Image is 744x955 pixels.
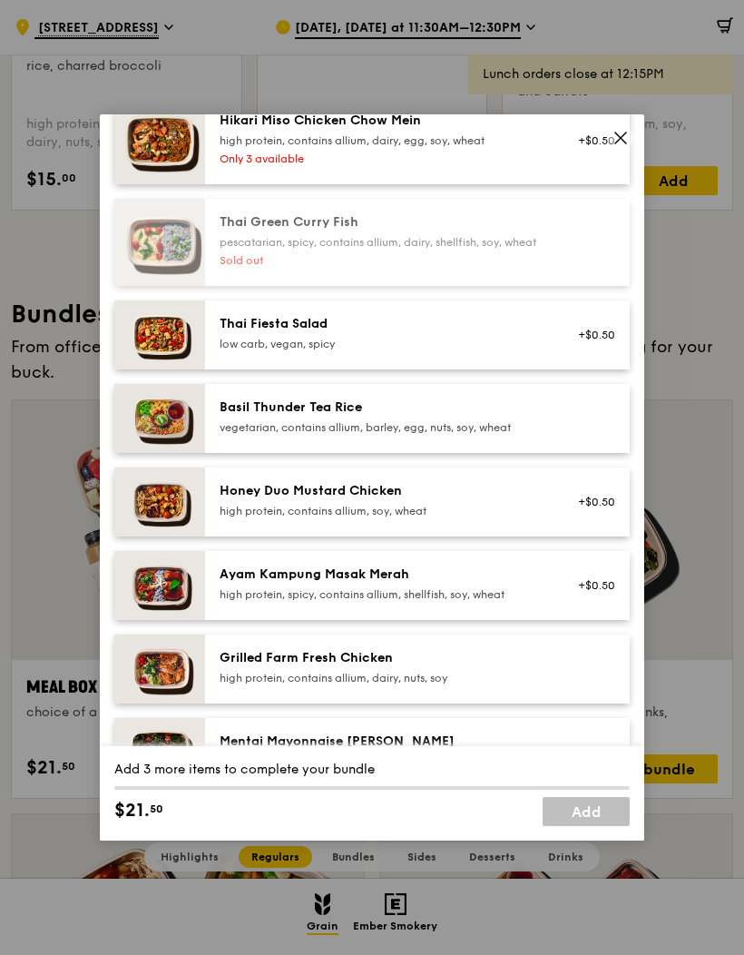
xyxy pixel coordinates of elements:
div: +$0.50 [567,133,615,148]
img: daily_normal_HORZ-Basil-Thunder-Tea-Rice.jpg [114,384,205,453]
a: Add [543,797,630,826]
img: daily_normal_Thai_Fiesta_Salad__Horizontal_.jpg [114,300,205,369]
span: $21. [114,797,150,824]
div: pescatarian, spicy, contains allium, dairy, shellfish, soy, wheat [220,235,545,250]
div: Hikari Miso Chicken Chow Mein [220,112,545,130]
div: +$0.50 [567,328,615,342]
div: +$5.00 [567,745,615,760]
img: daily_normal_Honey_Duo_Mustard_Chicken__Horizontal_.jpg [114,468,205,537]
img: daily_normal_HORZ-Thai-Green-Curry-Fish.jpg [114,199,205,286]
div: Honey Duo Mustard Chicken [220,482,545,500]
div: Ayam Kampung Masak Merah [220,566,545,584]
div: Sold out [220,253,545,268]
div: Only 3 available [220,152,545,166]
span: 50 [150,802,163,816]
div: high protein, contains allium, soy, wheat [220,504,545,518]
div: Add 3 more items to complete your bundle [114,761,630,779]
div: low carb, vegan, spicy [220,337,545,351]
img: daily_normal_Mentai-Mayonnaise-Aburi-Salmon-HORZ.jpg [114,718,205,787]
div: high protein, contains allium, dairy, nuts, soy [220,671,545,685]
div: high protein, contains allium, dairy, egg, soy, wheat [220,133,545,148]
div: vegetarian, contains allium, barley, egg, nuts, soy, wheat [220,420,545,435]
div: Grilled Farm Fresh Chicken [220,649,545,667]
div: Thai Fiesta Salad [220,315,545,333]
div: Mentai Mayonnaise [PERSON_NAME] [220,733,545,751]
img: daily_normal_HORZ-Grilled-Farm-Fresh-Chicken.jpg [114,635,205,704]
img: daily_normal_Hikari_Miso_Chicken_Chow_Mein__Horizontal_.jpg [114,97,205,184]
div: +$0.50 [567,495,615,509]
div: +$0.50 [567,578,615,593]
div: high protein, spicy, contains allium, shellfish, soy, wheat [220,587,545,602]
div: Thai Green Curry Fish [220,213,545,231]
div: Basil Thunder Tea Rice [220,399,545,417]
img: daily_normal_Ayam_Kampung_Masak_Merah_Horizontal_.jpg [114,551,205,620]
